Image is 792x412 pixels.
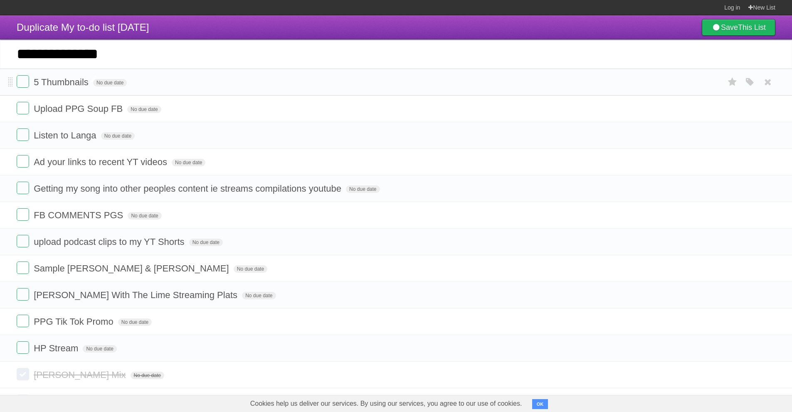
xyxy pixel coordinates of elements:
span: Upload PPG Soup FB [34,104,125,114]
span: Cookies help us deliver our services. By using our services, you agree to our use of cookies. [242,395,530,412]
span: No due date [242,292,276,299]
span: No due date [118,318,152,326]
span: Ad your links to recent YT videos [34,157,169,167]
label: Done [17,341,29,354]
span: Sample [PERSON_NAME] & [PERSON_NAME] [34,263,231,274]
label: Done [17,315,29,327]
span: HP Stream [34,343,80,353]
span: 5 Thumbnails [34,77,91,87]
label: Done [17,182,29,194]
span: No due date [131,372,164,379]
span: Getting my song into other peoples content ie streams compilations youtube [34,183,343,194]
b: This List [738,23,766,32]
span: No due date [83,345,116,353]
label: Done [17,102,29,114]
span: No due date [101,132,135,140]
label: Done [17,208,29,221]
span: No due date [172,159,205,166]
label: Star task [725,75,740,89]
span: Listen to Langa [34,130,98,141]
span: FB COMMENTS PGS [34,210,125,220]
label: Done [17,128,29,141]
span: No due date [346,185,380,193]
label: Done [17,288,29,301]
span: No due date [93,79,127,86]
span: No due date [189,239,223,246]
span: PPG Tik Tok Promo [34,316,116,327]
label: Done [17,395,29,407]
span: Duplicate My to-do list [DATE] [17,22,149,33]
span: No due date [127,106,161,113]
span: [PERSON_NAME] Mix [34,370,128,380]
span: No due date [234,265,267,273]
label: Done [17,155,29,168]
span: No due date [128,212,161,220]
label: Done [17,235,29,247]
button: OK [532,399,548,409]
label: Done [17,368,29,380]
span: [PERSON_NAME] With The Lime Streaming Plats [34,290,239,300]
a: SaveThis List [702,19,775,36]
span: upload podcast clips to my YT Shorts [34,237,186,247]
label: Done [17,262,29,274]
label: Done [17,75,29,88]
